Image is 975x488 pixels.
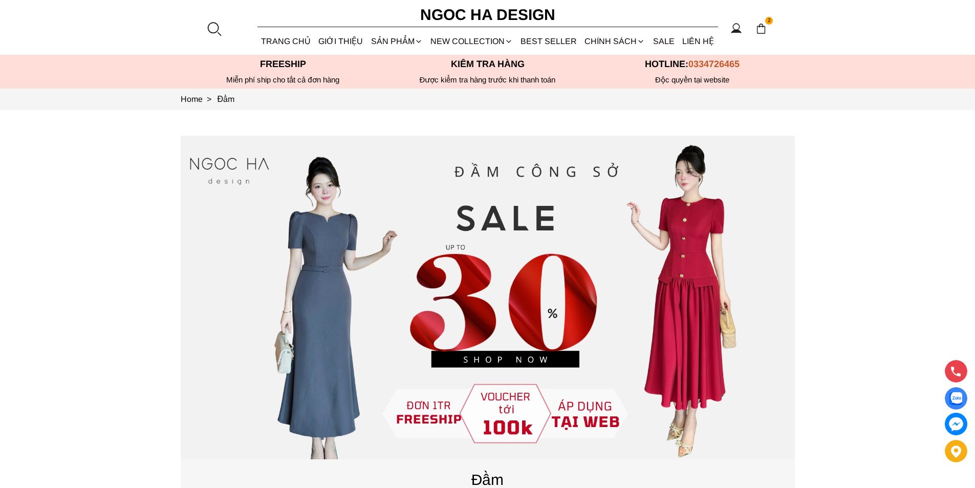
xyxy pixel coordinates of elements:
span: 2 [765,17,773,25]
div: Miễn phí ship cho tất cả đơn hàng [181,75,385,84]
a: Ngoc Ha Design [411,3,565,27]
div: SẢN PHẨM [367,28,426,55]
a: GIỚI THIỆU [315,28,367,55]
a: TRANG CHỦ [257,28,315,55]
span: > [203,95,215,103]
a: Link to Home [181,95,218,103]
a: SALE [649,28,678,55]
font: Kiểm tra hàng [451,59,525,69]
a: Display image [945,387,967,410]
p: Hotline: [590,59,795,70]
a: BEST SELLER [517,28,581,55]
a: Link to Đầm [218,95,235,103]
p: Được kiểm tra hàng trước khi thanh toán [385,75,590,84]
h6: Độc quyền tại website [590,75,795,84]
div: Chính sách [581,28,649,55]
a: NEW COLLECTION [426,28,516,55]
p: Freeship [181,59,385,70]
span: 0334726465 [688,59,740,69]
img: img-CART-ICON-ksit0nf1 [755,23,767,34]
a: LIÊN HỆ [678,28,718,55]
a: messenger [945,413,967,435]
img: Display image [949,392,962,405]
